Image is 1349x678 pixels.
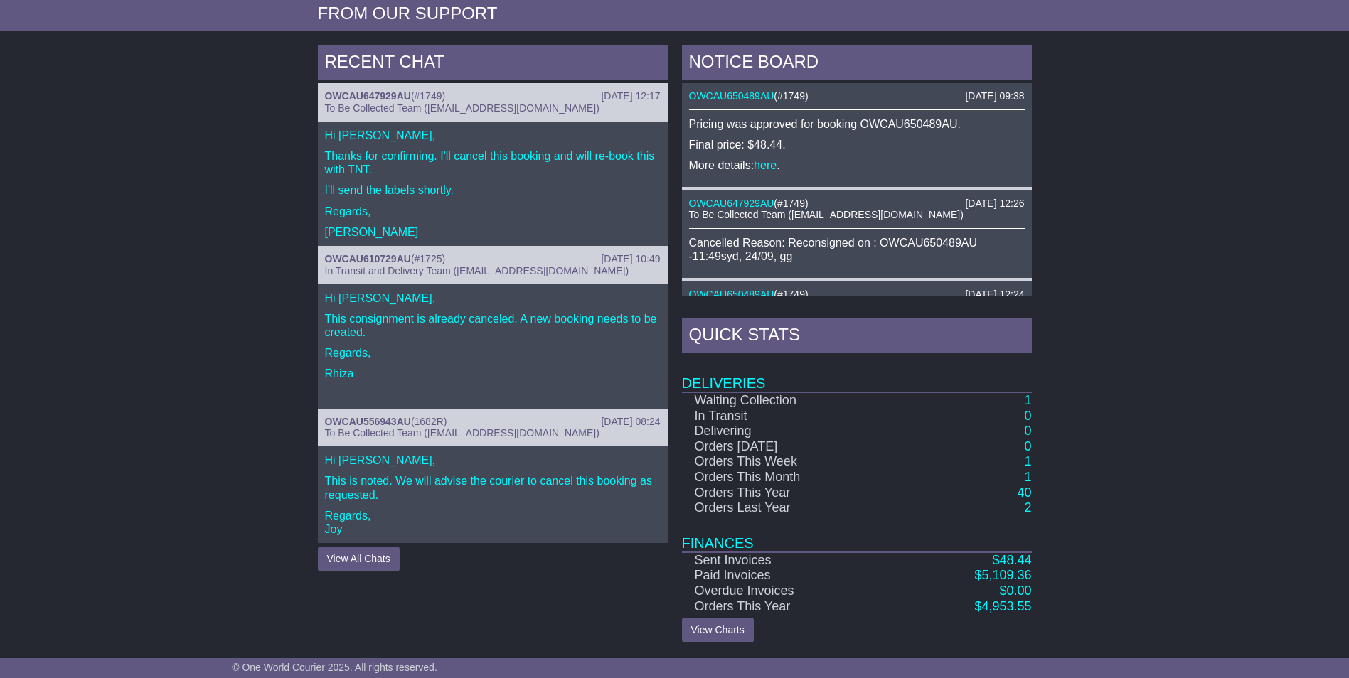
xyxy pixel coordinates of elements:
[689,209,964,220] span: To Be Collected Team ([EMAIL_ADDRESS][DOMAIN_NAME])
[974,599,1031,613] a: $4,953.55
[965,289,1024,301] div: [DATE] 12:24
[754,159,777,171] a: here
[689,289,1025,301] div: ( )
[325,474,661,501] p: This is noted. We will advise the courier to cancel this booking as requested.
[601,416,660,428] div: [DATE] 08:24
[325,427,599,438] span: To Be Collected Team ([EMAIL_ADDRESS][DOMAIN_NAME])
[1024,439,1031,453] a: 0
[689,289,774,300] a: OWCAU650489AU
[1024,424,1031,438] a: 0
[999,553,1031,567] span: 48.44
[981,599,1031,613] span: 4,953.55
[601,90,660,102] div: [DATE] 12:17
[682,454,902,470] td: Orders This Week
[318,547,400,571] button: View All Chats
[974,568,1031,582] a: $5,109.36
[325,367,661,380] p: Rhiza
[325,90,661,102] div: ( )
[325,416,411,427] a: OWCAU556943AU
[682,568,902,583] td: Paid Invoices
[682,583,902,599] td: Overdue Invoices
[415,416,444,427] span: 1682R
[325,225,661,239] p: [PERSON_NAME]
[1024,470,1031,484] a: 1
[1024,409,1031,423] a: 0
[325,312,661,339] p: This consignment is already canceled. A new booking needs to be created.
[965,198,1024,210] div: [DATE] 12:26
[325,129,661,142] p: Hi [PERSON_NAME],
[981,568,1031,582] span: 5,109.36
[325,90,411,102] a: OWCAU647929AU
[689,90,774,102] a: OWCAU650489AU
[318,45,668,83] div: RECENT CHAT
[415,90,442,102] span: #1749
[325,509,661,536] p: Regards, Joy
[1017,485,1031,500] a: 40
[999,583,1031,598] a: $0.00
[682,470,902,485] td: Orders This Month
[689,138,1025,151] p: Final price: $48.44.
[682,552,902,569] td: Sent Invoices
[682,318,1032,356] div: Quick Stats
[965,90,1024,102] div: [DATE] 09:38
[682,45,1032,83] div: NOTICE BOARD
[325,346,661,360] p: Regards,
[325,416,661,428] div: ( )
[689,198,774,209] a: OWCAU647929AU
[682,439,902,455] td: Orders [DATE]
[682,392,902,409] td: Waiting Collection
[682,485,902,501] td: Orders This Year
[415,253,442,264] span: #1725
[325,102,599,114] span: To Be Collected Team ([EMAIL_ADDRESS][DOMAIN_NAME])
[325,149,661,176] p: Thanks for confirming. I'll cancel this booking and will re-book this with TNT.
[682,356,1032,392] td: Deliveries
[682,599,902,615] td: Orders This Year
[1024,393,1031,407] a: 1
[1006,583,1031,598] span: 0.00
[682,424,902,439] td: Delivering
[682,516,1032,552] td: Finances
[318,4,1032,24] div: FROM OUR SUPPORT
[325,253,661,265] div: ( )
[601,253,660,265] div: [DATE] 10:49
[689,236,1025,263] p: Cancelled Reason: Reconsigned on : OWCAU650489AU -11:49syd, 24/09, gg
[682,618,754,642] a: View Charts
[777,198,805,209] span: #1749
[325,265,629,276] span: In Transit and Delivery Team ([EMAIL_ADDRESS][DOMAIN_NAME])
[1024,500,1031,515] a: 2
[689,90,1025,102] div: ( )
[682,500,902,516] td: Orders Last Year
[325,291,661,305] p: Hi [PERSON_NAME],
[325,453,661,467] p: Hi [PERSON_NAME],
[325,253,411,264] a: OWCAU610729AU
[682,409,902,424] td: In Transit
[232,662,437,673] span: © One World Courier 2025. All rights reserved.
[777,289,805,300] span: #1749
[689,158,1025,172] p: More details: .
[325,205,661,218] p: Regards,
[777,90,805,102] span: #1749
[992,553,1031,567] a: $48.44
[689,198,1025,210] div: ( )
[689,117,1025,131] p: Pricing was approved for booking OWCAU650489AU.
[325,183,661,197] p: I'll send the labels shortly.
[1024,454,1031,468] a: 1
